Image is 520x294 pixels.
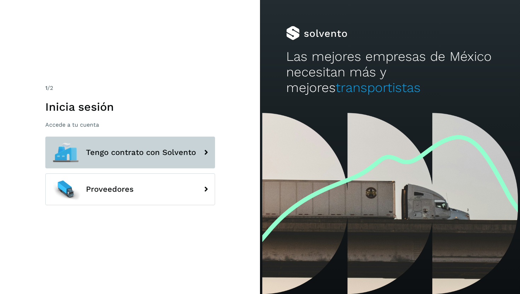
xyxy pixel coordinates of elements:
div: /2 [45,84,215,92]
span: Tengo contrato con Solvento [86,148,196,157]
span: transportistas [336,80,421,95]
h2: Las mejores empresas de México necesitan más y mejores [286,49,494,96]
button: Proveedores [45,173,215,205]
h1: Inicia sesión [45,100,215,114]
span: 1 [45,85,47,91]
span: Proveedores [86,185,134,194]
button: Tengo contrato con Solvento [45,137,215,168]
p: Accede a tu cuenta [45,121,215,128]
